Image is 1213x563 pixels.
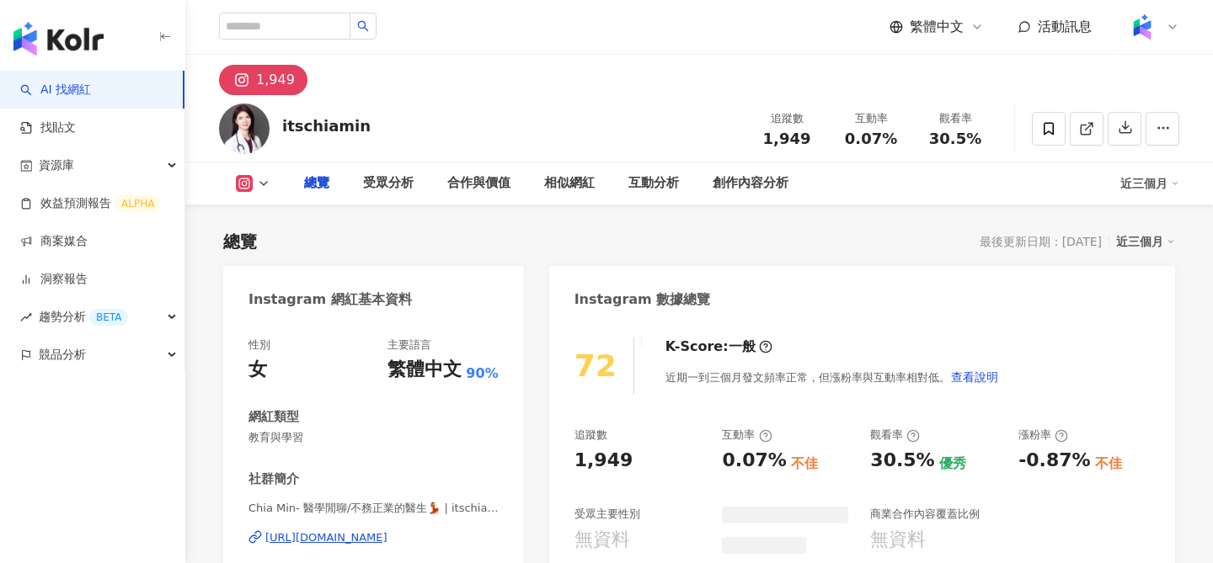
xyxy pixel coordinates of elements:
[1018,428,1068,443] div: 漲粉率
[1126,11,1158,43] img: Kolr%20app%20icon%20%281%29.png
[870,527,926,553] div: 無資料
[223,230,257,253] div: 總覽
[357,20,369,32] span: search
[870,428,920,443] div: 觀看率
[387,357,462,383] div: 繁體中文
[722,428,772,443] div: 互動率
[929,130,981,147] span: 30.5%
[870,507,980,522] div: 商業合作內容覆蓋比例
[665,360,999,394] div: 近期一到三個月發文頻率正常，但漲粉率與互動率相對低。
[304,173,329,194] div: 總覽
[219,104,270,154] img: KOL Avatar
[574,348,617,383] div: 72
[20,311,32,323] span: rise
[665,337,772,356] div: K-Score :
[713,173,788,194] div: 創作內容分析
[574,448,633,474] div: 1,949
[20,120,76,136] a: 找貼文
[870,448,934,474] div: 30.5%
[729,337,756,356] div: 一般
[248,430,499,445] span: 教育與學習
[248,357,267,383] div: 女
[248,290,412,309] div: Instagram 網紅基本資料
[1120,170,1179,197] div: 近三個月
[363,173,414,194] div: 受眾分析
[248,530,499,545] a: [URL][DOMAIN_NAME]
[923,110,987,127] div: 觀看率
[763,130,811,147] span: 1,949
[89,309,128,326] div: BETA
[39,146,74,184] span: 資源庫
[574,428,607,443] div: 追蹤數
[39,336,86,374] span: 競品分析
[1018,448,1090,474] div: -0.87%
[466,364,498,383] span: 90%
[20,195,161,212] a: 效益預測報告ALPHA
[387,337,431,353] div: 主要語言
[628,173,679,194] div: 互動分析
[219,65,307,95] button: 1,949
[1095,454,1122,473] div: 不佳
[544,173,595,194] div: 相似網紅
[447,173,510,194] div: 合作與價值
[265,530,387,545] div: [URL][DOMAIN_NAME]
[910,18,964,36] span: 繁體中文
[1038,19,1092,35] span: 活動訊息
[39,298,128,336] span: 趨勢分析
[791,454,818,473] div: 不佳
[256,68,295,92] div: 1,949
[574,527,630,553] div: 無資料
[574,507,640,522] div: 受眾主要性別
[839,110,903,127] div: 互動率
[951,370,998,384] span: 查看說明
[574,290,711,309] div: Instagram 數據總覽
[20,82,91,98] a: searchAI 找網紅
[1116,231,1175,252] div: 近三個月
[755,110,819,127] div: 追蹤數
[282,115,371,136] div: itschiamin
[722,448,786,474] div: 0.07%
[980,235,1102,248] div: 最後更新日期：[DATE]
[248,470,299,488] div: 社群簡介
[845,130,897,147] span: 0.07%
[20,233,88,250] a: 商案媒合
[248,408,299,426] div: 網紅類型
[950,360,999,394] button: 查看說明
[939,454,966,473] div: 優秀
[248,337,270,353] div: 性別
[20,271,88,288] a: 洞察報告
[248,501,499,516] span: Chia Min- 醫學閒聊/不務正業的醫生💃 | itschiamin
[13,22,104,56] img: logo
